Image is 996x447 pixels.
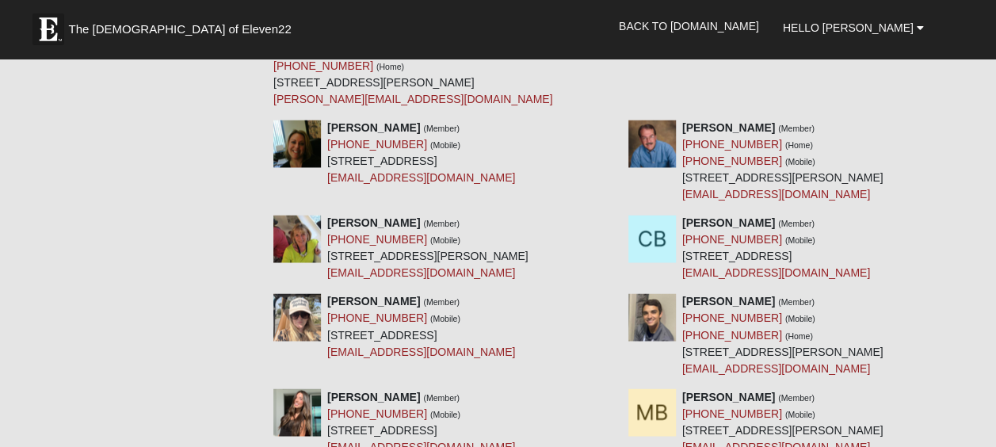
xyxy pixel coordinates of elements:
[682,155,782,167] a: [PHONE_NUMBER]
[682,266,870,279] a: [EMAIL_ADDRESS][DOMAIN_NAME]
[778,392,815,402] small: (Member)
[430,235,460,245] small: (Mobile)
[783,21,914,34] span: Hello [PERSON_NAME]
[327,311,427,324] a: [PHONE_NUMBER]
[327,390,420,403] strong: [PERSON_NAME]
[327,345,515,357] a: [EMAIL_ADDRESS][DOMAIN_NAME]
[778,219,815,228] small: (Member)
[682,233,782,246] a: [PHONE_NUMBER]
[423,219,460,228] small: (Member)
[607,6,771,46] a: Back to [DOMAIN_NAME]
[682,216,775,229] strong: [PERSON_NAME]
[682,407,782,419] a: [PHONE_NUMBER]
[327,120,515,186] div: [STREET_ADDRESS]
[785,235,815,245] small: (Mobile)
[376,62,404,71] small: (Home)
[682,328,782,341] a: [PHONE_NUMBER]
[327,171,515,184] a: [EMAIL_ADDRESS][DOMAIN_NAME]
[785,330,813,340] small: (Home)
[785,140,813,150] small: (Home)
[430,140,460,150] small: (Mobile)
[682,138,782,151] a: [PHONE_NUMBER]
[682,311,782,324] a: [PHONE_NUMBER]
[785,314,815,323] small: (Mobile)
[785,409,815,418] small: (Mobile)
[430,409,460,418] small: (Mobile)
[327,138,427,151] a: [PHONE_NUMBER]
[273,93,552,105] a: [PERSON_NAME][EMAIL_ADDRESS][DOMAIN_NAME]
[778,297,815,307] small: (Member)
[327,266,515,279] a: [EMAIL_ADDRESS][DOMAIN_NAME]
[327,407,427,419] a: [PHONE_NUMBER]
[682,293,883,376] div: [STREET_ADDRESS][PERSON_NAME]
[32,13,64,45] img: Eleven22 logo
[682,188,870,201] a: [EMAIL_ADDRESS][DOMAIN_NAME]
[327,295,420,308] strong: [PERSON_NAME]
[778,124,815,133] small: (Member)
[771,8,936,48] a: Hello [PERSON_NAME]
[682,120,883,203] div: [STREET_ADDRESS][PERSON_NAME]
[327,216,420,229] strong: [PERSON_NAME]
[68,21,291,37] span: The [DEMOGRAPHIC_DATA] of Eleven22
[327,215,529,281] div: [STREET_ADDRESS][PERSON_NAME]
[25,6,342,45] a: The [DEMOGRAPHIC_DATA] of Eleven22
[682,121,775,134] strong: [PERSON_NAME]
[327,233,427,246] a: [PHONE_NUMBER]
[423,124,460,133] small: (Member)
[682,390,775,403] strong: [PERSON_NAME]
[423,392,460,402] small: (Member)
[327,121,420,134] strong: [PERSON_NAME]
[682,295,775,308] strong: [PERSON_NAME]
[423,297,460,307] small: (Member)
[430,314,460,323] small: (Mobile)
[682,361,870,374] a: [EMAIL_ADDRESS][DOMAIN_NAME]
[682,215,870,281] div: [STREET_ADDRESS]
[273,59,373,72] a: [PHONE_NUMBER]
[327,293,515,360] div: [STREET_ADDRESS]
[785,157,815,166] small: (Mobile)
